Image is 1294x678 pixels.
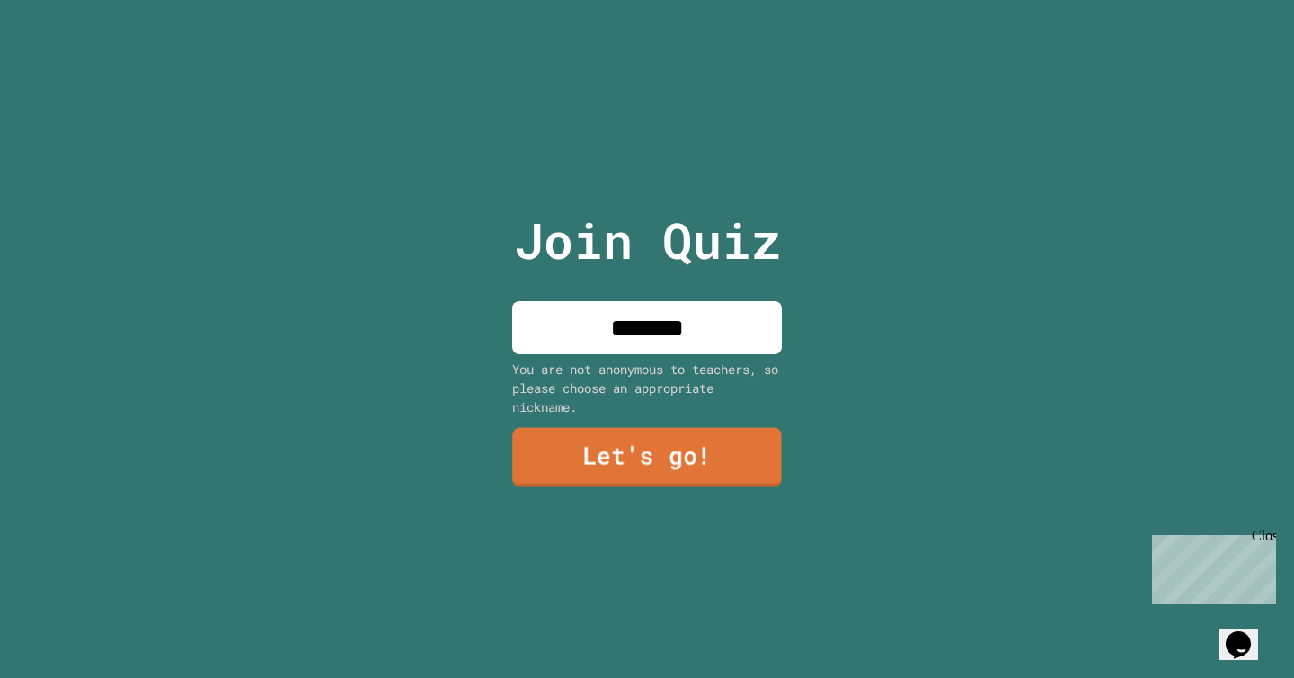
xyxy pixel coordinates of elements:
a: Let's go! [512,427,782,486]
iframe: chat widget [1219,606,1276,660]
p: Join Quiz [514,203,781,278]
iframe: chat widget [1145,528,1276,604]
div: Chat with us now!Close [7,7,124,114]
div: You are not anonymous to teachers, so please choose an appropriate nickname. [512,360,782,416]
